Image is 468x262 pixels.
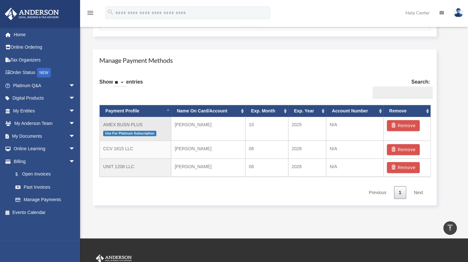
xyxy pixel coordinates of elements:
[107,9,114,16] i: search
[4,143,85,155] a: Online Learningarrow_drop_down
[4,155,85,168] a: Billingarrow_drop_down
[9,181,85,193] a: Past Invoices
[4,79,85,92] a: Platinum Q&Aarrow_drop_down
[288,105,326,117] th: Exp. Year: activate to sort column ascending
[86,11,94,17] a: menu
[171,105,245,117] th: Name On Card/Account: activate to sort column ascending
[394,186,406,199] a: 1
[4,28,85,41] a: Home
[4,206,85,219] a: Events Calendar
[245,159,288,176] td: 08
[245,117,288,141] td: 10
[383,105,431,117] th: Remove: activate to sort column ascending
[69,92,82,105] span: arrow_drop_down
[86,9,94,17] i: menu
[4,92,85,105] a: Digital Productsarrow_drop_down
[171,117,245,141] td: [PERSON_NAME]
[409,186,428,199] a: Next
[245,141,288,159] td: 08
[454,8,463,17] img: User Pic
[288,141,326,159] td: 2028
[69,79,82,92] span: arrow_drop_down
[4,104,85,117] a: My Entitiesarrow_drop_down
[171,159,245,176] td: [PERSON_NAME]
[4,53,85,66] a: Tax Organizers
[326,141,383,159] td: N/A
[69,130,82,143] span: arrow_drop_down
[103,131,156,136] span: Use For Platinum Subscription
[364,186,391,199] a: Previous
[326,159,383,176] td: N/A
[99,56,430,65] h4: Manage Payment Methods
[69,104,82,118] span: arrow_drop_down
[288,159,326,176] td: 2028
[19,170,22,178] span: $
[69,143,82,156] span: arrow_drop_down
[69,117,82,130] span: arrow_drop_down
[3,8,61,20] img: Anderson Advisors Platinum Portal
[113,79,126,86] select: Showentries
[9,168,85,181] a: $Open Invoices
[100,105,171,117] th: Payment Profile: activate to sort column descending
[99,78,143,93] label: Show entries
[69,155,82,168] span: arrow_drop_down
[443,221,457,235] a: vertical_align_top
[326,105,383,117] th: Account Number: activate to sort column ascending
[387,144,420,155] button: Remove
[326,117,383,141] td: N/A
[4,130,85,143] a: My Documentsarrow_drop_down
[100,141,171,159] td: CCV 1615 LLC
[373,86,433,99] input: Search:
[37,68,51,78] div: NEW
[387,120,420,131] button: Remove
[4,117,85,130] a: My Anderson Teamarrow_drop_down
[9,193,82,206] a: Manage Payments
[4,41,85,54] a: Online Ordering
[100,117,171,141] td: AMEX BUSN PLUS
[100,159,171,176] td: UNIT 1208 LLC
[387,162,420,173] button: Remove
[370,78,430,99] label: Search:
[288,117,326,141] td: 2025
[245,105,288,117] th: Exp. Month: activate to sort column ascending
[4,66,85,79] a: Order StatusNEW
[446,224,454,232] i: vertical_align_top
[171,141,245,159] td: [PERSON_NAME]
